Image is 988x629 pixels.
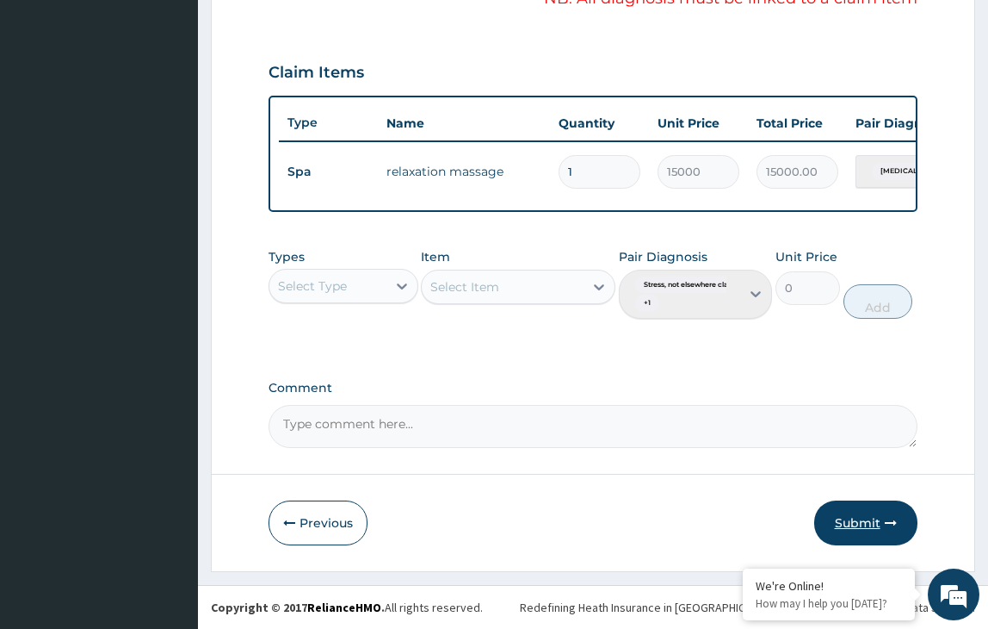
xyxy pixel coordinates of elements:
div: Select Type [278,277,347,295]
th: Type [279,107,378,139]
textarea: Type your message and hit 'Enter' [9,434,328,495]
th: Quantity [550,106,649,140]
label: Pair Diagnosis [619,248,707,265]
div: We're Online! [756,578,902,594]
span: We're online! [100,199,238,373]
th: Name [378,106,550,140]
p: How may I help you today? [756,596,902,611]
th: Unit Price [649,106,748,140]
strong: Copyright © 2017 . [211,600,385,615]
img: d_794563401_company_1708531726252_794563401 [32,86,70,129]
button: Submit [814,501,917,545]
label: Comment [269,381,917,395]
div: Redefining Heath Insurance in [GEOGRAPHIC_DATA] using Telemedicine and Data Science! [520,599,975,616]
td: Spa [279,156,378,188]
button: Add [843,284,912,319]
label: Unit Price [775,248,837,265]
button: Previous [269,501,367,545]
h3: Claim Items [269,64,364,83]
td: relaxation massage [378,154,550,189]
div: Chat with us now [90,97,289,119]
div: Minimize live chat window [282,9,324,50]
label: Item [421,248,450,265]
a: RelianceHMO [307,600,381,615]
footer: All rights reserved. [198,585,988,629]
th: Total Price [748,106,847,140]
label: Types [269,250,305,265]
